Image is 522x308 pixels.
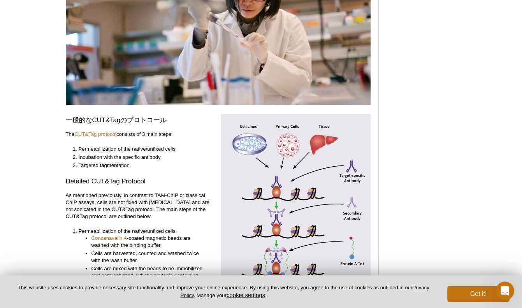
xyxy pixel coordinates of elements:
h3: 一般的なCUT&Tagのプロトコール [66,116,215,125]
li: Permeabilization of the native/unfixed cells [79,146,207,153]
p: The consists of 3 main steps: [66,131,215,138]
li: Cells are mixed with the beads to be immobilized and permeabilized with the digitonin-containing ... [91,265,207,286]
button: Got it! [447,286,510,302]
a: Privacy Policy [180,285,429,298]
li: -coated magnetic beads are washed with the binding buffer. [91,235,207,249]
p: This website uses cookies to provide necessary site functionality and improve your online experie... [12,284,434,299]
iframe: Intercom live chat [496,282,514,300]
li: Targeted tagmentation. [79,162,207,169]
p: As mentioned previously, in contrast to TAM-ChIP or classical ChIP assays, cells are not fixed wi... [66,192,215,220]
li: Incubation with the specific antibody [79,154,207,161]
li: Cells are harvested, counted and washed twice with the wash buffer. [91,250,207,264]
a: Concanavalin A [91,235,127,242]
h3: Detailed CUT&Tag Protocol [66,177,215,186]
a: CUT&Tag protocol [74,131,116,137]
button: cookie settings [227,292,265,298]
li: Permeabilization of the native/unfixed cells [79,228,207,294]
